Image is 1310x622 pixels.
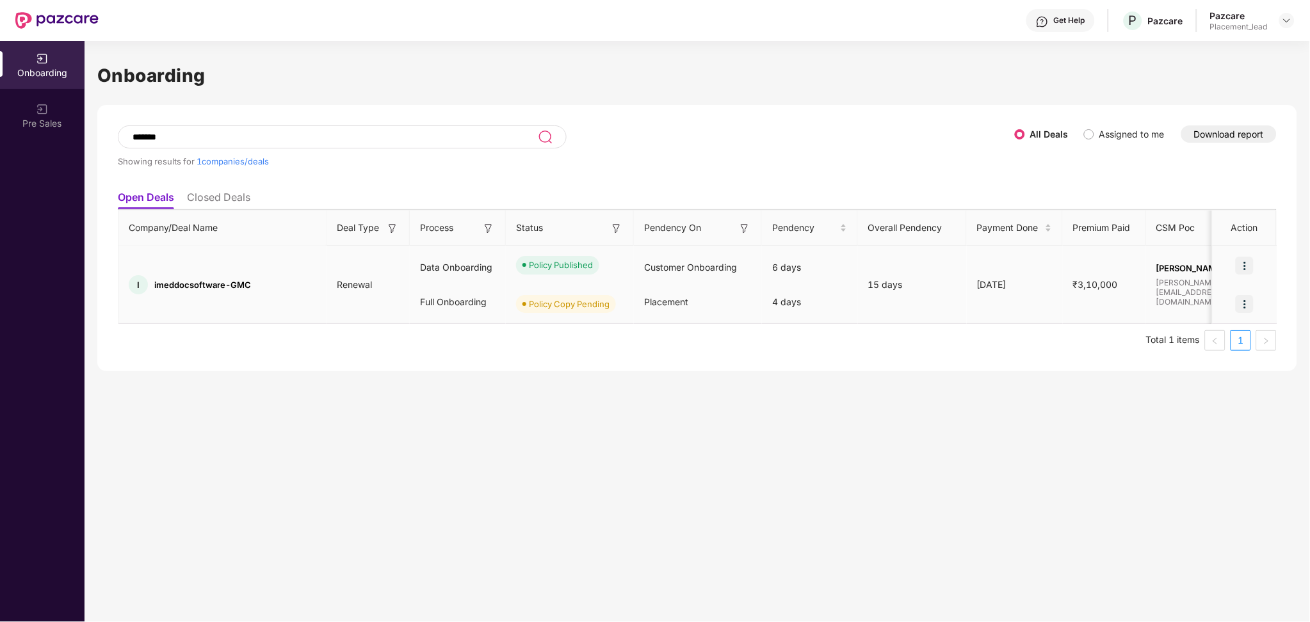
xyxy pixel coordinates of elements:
img: svg+xml;base64,PHN2ZyBpZD0iRHJvcGRvd24tMzJ4MzIiIHhtbG5zPSJodHRwOi8vd3d3LnczLm9yZy8yMDAwL3N2ZyIgd2... [1282,15,1292,26]
div: Data Onboarding [410,250,506,285]
img: svg+xml;base64,PHN2ZyB3aWR0aD0iMjAiIGhlaWdodD0iMjAiIHZpZXdCb3g9IjAgMCAyMCAyMCIgZmlsbD0ibm9uZSIgeG... [36,103,49,116]
img: svg+xml;base64,PHN2ZyBpZD0iSGVscC0zMngzMiIgeG1sbnM9Imh0dHA6Ly93d3cudzMub3JnLzIwMDAvc3ZnIiB3aWR0aD... [1036,15,1049,28]
div: Pazcare [1148,15,1183,27]
span: Renewal [327,279,382,290]
button: right [1256,330,1277,351]
th: Overall Pendency [858,211,967,246]
div: 15 days [858,278,967,292]
div: I [129,275,148,294]
th: Pendency [762,211,858,246]
img: svg+xml;base64,PHN2ZyB3aWR0aD0iMTYiIGhlaWdodD0iMTYiIHZpZXdCb3g9IjAgMCAxNiAxNiIgZmlsbD0ibm9uZSIgeG... [482,222,495,235]
img: svg+xml;base64,PHN2ZyB3aWR0aD0iMjAiIGhlaWdodD0iMjAiIHZpZXdCb3g9IjAgMCAyMCAyMCIgZmlsbD0ibm9uZSIgeG... [36,52,49,65]
li: Total 1 items [1146,330,1200,351]
th: Company/Deal Name [118,211,327,246]
h1: Onboarding [97,61,1297,90]
th: Payment Done [967,211,1063,246]
img: svg+xml;base64,PHN2ZyB3aWR0aD0iMTYiIGhlaWdodD0iMTYiIHZpZXdCb3g9IjAgMCAxNiAxNiIgZmlsbD0ibm9uZSIgeG... [738,222,751,235]
div: Full Onboarding [410,285,506,319]
img: svg+xml;base64,PHN2ZyB3aWR0aD0iMjQiIGhlaWdodD0iMjUiIHZpZXdCb3g9IjAgMCAyNCAyNSIgZmlsbD0ibm9uZSIgeG... [538,129,553,145]
span: Pendency [772,221,837,235]
img: svg+xml;base64,PHN2ZyB3aWR0aD0iMTYiIGhlaWdodD0iMTYiIHZpZXdCb3g9IjAgMCAxNiAxNiIgZmlsbD0ibm9uZSIgeG... [610,222,623,235]
span: 1 companies/deals [197,156,269,166]
span: [PERSON_NAME][EMAIL_ADDRESS][DOMAIN_NAME] [1156,278,1264,307]
th: Premium Paid [1063,211,1146,246]
span: Process [420,221,453,235]
button: left [1205,330,1225,351]
button: Download report [1181,125,1277,143]
li: Previous Page [1205,330,1225,351]
span: ₹3,10,000 [1063,279,1128,290]
li: Closed Deals [187,191,250,209]
span: left [1211,337,1219,345]
div: Get Help [1054,15,1085,26]
span: Customer Onboarding [644,262,737,273]
li: Next Page [1256,330,1277,351]
div: Policy Copy Pending [529,298,610,310]
span: Payment Done [977,221,1042,235]
img: icon [1236,295,1254,313]
label: All Deals [1030,129,1069,140]
span: right [1263,337,1270,345]
div: Policy Published [529,259,593,271]
span: Placement [644,296,688,307]
div: Pazcare [1210,10,1268,22]
li: Open Deals [118,191,174,209]
img: svg+xml;base64,PHN2ZyB3aWR0aD0iMTYiIGhlaWdodD0iMTYiIHZpZXdCb3g9IjAgMCAxNiAxNiIgZmlsbD0ibm9uZSIgeG... [386,222,399,235]
span: [PERSON_NAME] [1156,263,1264,273]
div: Showing results for [118,156,1015,166]
span: Deal Type [337,221,379,235]
div: 4 days [762,285,858,319]
label: Assigned to me [1099,129,1165,140]
span: Status [516,221,543,235]
a: 1 [1231,331,1250,350]
span: P [1129,13,1137,28]
img: icon [1236,257,1254,275]
div: [DATE] [967,278,1063,292]
img: New Pazcare Logo [15,12,99,29]
li: 1 [1231,330,1251,351]
div: Placement_lead [1210,22,1268,32]
th: Action [1213,211,1277,246]
div: 6 days [762,250,858,285]
span: imeddocsoftware-GMC [154,280,251,290]
span: Pendency On [644,221,701,235]
span: CSM Poc [1156,221,1195,235]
